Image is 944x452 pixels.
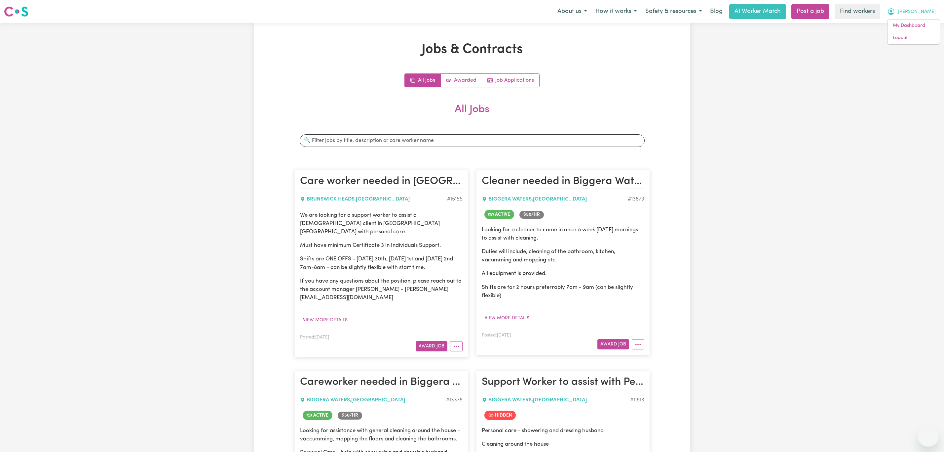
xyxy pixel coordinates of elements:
h2: Cleaner needed in Biggera Waters QLD [482,175,644,188]
p: All equipment is provided. [482,270,644,278]
p: Shifts are for 2 hours preferrably 7am - 9am (can be slightly flexible) [482,283,644,300]
a: Job applications [482,74,539,87]
div: BIGGERA WATERS , [GEOGRAPHIC_DATA] [482,195,628,203]
span: [PERSON_NAME] [898,8,936,16]
button: How it works [591,5,641,19]
a: Careseekers logo [4,4,28,19]
span: Posted: [DATE] [482,333,511,338]
button: View more details [482,313,532,323]
button: My Account [883,5,940,19]
h2: Support Worker to assist with Personal care [482,376,644,389]
a: AI Worker Match [729,4,786,19]
a: All jobs [405,74,441,87]
p: Personal care - showering and dressing husband [482,427,644,435]
div: BIGGERA WATERS , [GEOGRAPHIC_DATA] [300,396,446,404]
a: Find workers [835,4,880,19]
button: View more details [300,315,351,325]
h1: Jobs & Contracts [294,42,650,58]
span: Job is active [303,411,332,420]
p: Looking for a cleaner to come in once a week [DATE] mornings to assist with cleaning. [482,226,644,242]
a: My Dashboard [887,20,940,32]
button: More options [450,341,463,351]
p: Cleaning around the house [482,440,644,448]
div: Job ID #11813 [630,396,644,404]
div: Job ID #13873 [628,195,644,203]
img: Careseekers logo [4,6,28,18]
button: Safety & resources [641,5,706,19]
span: Job is active [484,210,514,219]
button: More options [632,339,644,349]
div: BRUNSWICK HEADS , [GEOGRAPHIC_DATA] [300,195,447,203]
p: Looking for assistance with general cleaning around the house - vaccumming, mopping the floors an... [300,427,463,443]
h2: Care worker needed in Brunswick Heads [300,175,463,188]
p: Shifts are ONE OFFS - [DATE] 30th, [DATE] 1st and [DATE] 2nd 7am-8am - can be slightly flexible w... [300,255,463,272]
span: Job rate per hour [519,211,544,219]
a: Logout [887,32,940,44]
a: Active jobs [441,74,482,87]
p: We are looking for a support worker to assist a [DEMOGRAPHIC_DATA] client in [GEOGRAPHIC_DATA] [G... [300,211,463,236]
span: Job rate per hour [338,412,362,420]
button: About us [553,5,591,19]
h2: Careworker needed in Biggera Waters [300,376,463,389]
a: Blog [706,4,727,19]
div: BIGGERA WATERS , [GEOGRAPHIC_DATA] [482,396,630,404]
button: Award Job [416,341,447,351]
h2: All Jobs [294,103,650,126]
a: Post a job [791,4,829,19]
span: Posted: [DATE] [300,335,329,339]
input: 🔍 Filter jobs by title, description or care worker name [300,134,645,147]
button: Award Job [597,339,629,349]
p: If you have any questions about the position, please reach out to the account manager [PERSON_NAM... [300,277,463,302]
p: Must have minimum Certificate 3 in Individuals Support. [300,241,463,249]
iframe: Button to launch messaging window, conversation in progress [918,426,939,447]
div: My Account [887,19,940,45]
span: Job is hidden [484,411,516,420]
p: Duties will include, cleaning of the bathroom, kitchen, vacumming and mopping etc. [482,248,644,264]
div: Job ID #13378 [446,396,463,404]
div: Job ID #15155 [447,195,463,203]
